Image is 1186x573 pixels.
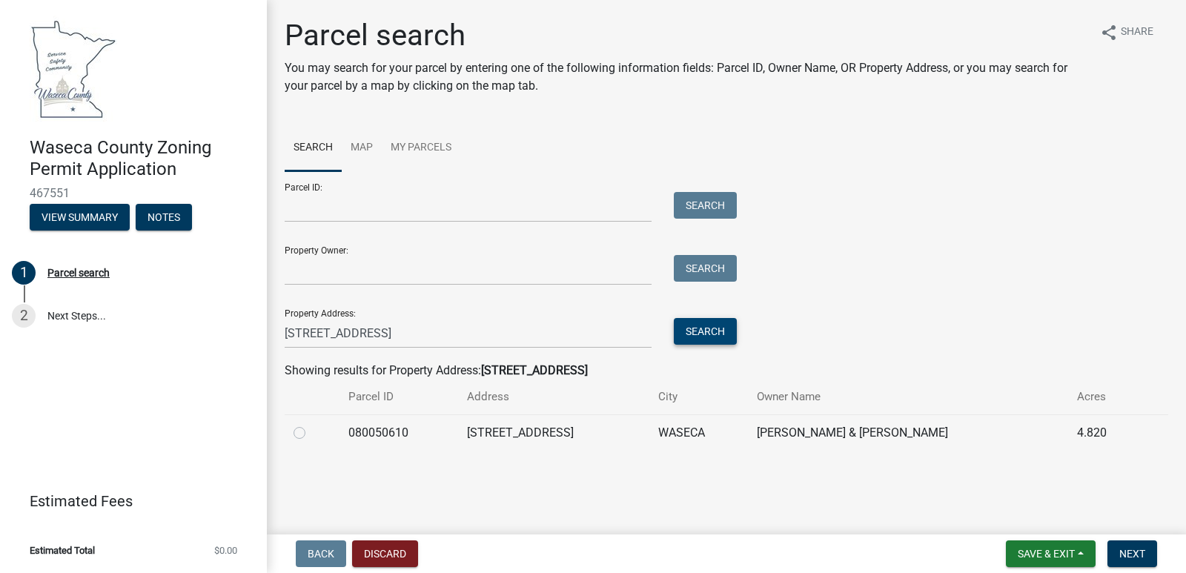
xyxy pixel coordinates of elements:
a: Estimated Fees [12,486,243,516]
button: View Summary [30,204,130,231]
span: Back [308,548,334,560]
i: share [1100,24,1118,42]
button: Search [674,318,737,345]
a: Search [285,125,342,172]
td: 080050610 [339,414,459,451]
div: 1 [12,261,36,285]
img: Waseca County, Minnesota [30,16,117,122]
td: WASECA [649,414,748,451]
h4: Waseca County Zoning Permit Application [30,137,255,180]
td: 4.820 [1068,414,1141,451]
span: Save & Exit [1018,548,1075,560]
th: Acres [1068,380,1141,414]
button: Search [674,192,737,219]
wm-modal-confirm: Notes [136,212,192,224]
p: You may search for your parcel by entering one of the following information fields: Parcel ID, Ow... [285,59,1088,95]
button: Discard [352,540,418,567]
div: Showing results for Property Address: [285,362,1168,380]
td: [STREET_ADDRESS] [458,414,649,451]
span: $0.00 [214,546,237,555]
button: Back [296,540,346,567]
span: Estimated Total [30,546,95,555]
th: City [649,380,748,414]
th: Address [458,380,649,414]
button: Search [674,255,737,282]
a: My Parcels [382,125,460,172]
button: Notes [136,204,192,231]
button: Next [1107,540,1157,567]
span: Next [1119,548,1145,560]
button: shareShare [1088,18,1165,47]
div: Parcel search [47,268,110,278]
div: 2 [12,304,36,328]
td: [PERSON_NAME] & [PERSON_NAME] [748,414,1068,451]
th: Owner Name [748,380,1068,414]
a: Map [342,125,382,172]
h1: Parcel search [285,18,1088,53]
th: Parcel ID [339,380,459,414]
span: 467551 [30,186,237,200]
button: Save & Exit [1006,540,1096,567]
span: Share [1121,24,1153,42]
strong: [STREET_ADDRESS] [481,363,588,377]
wm-modal-confirm: Summary [30,212,130,224]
